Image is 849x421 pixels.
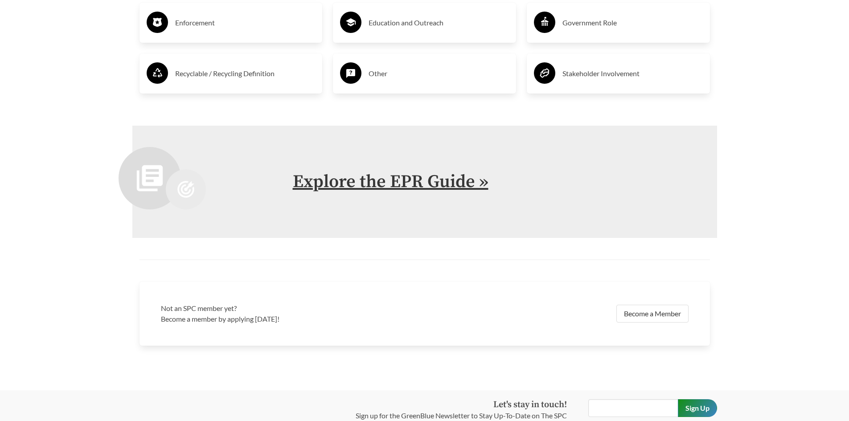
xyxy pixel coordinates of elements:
input: Sign Up [678,399,717,417]
h3: Enforcement [175,16,316,30]
a: Become a Member [616,305,689,323]
strong: Let's stay in touch! [493,399,567,410]
a: Explore the EPR Guide » [293,171,488,193]
h3: Stakeholder Involvement [562,66,703,81]
h3: Government Role [562,16,703,30]
p: Sign up for the GreenBlue Newsletter to Stay Up-To-Date on The SPC [356,410,567,421]
h3: Education and Outreach [369,16,509,30]
h3: Not an SPC member yet? [161,303,419,314]
h3: Other [369,66,509,81]
h3: Recyclable / Recycling Definition [175,66,316,81]
p: Become a member by applying [DATE]! [161,314,419,324]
